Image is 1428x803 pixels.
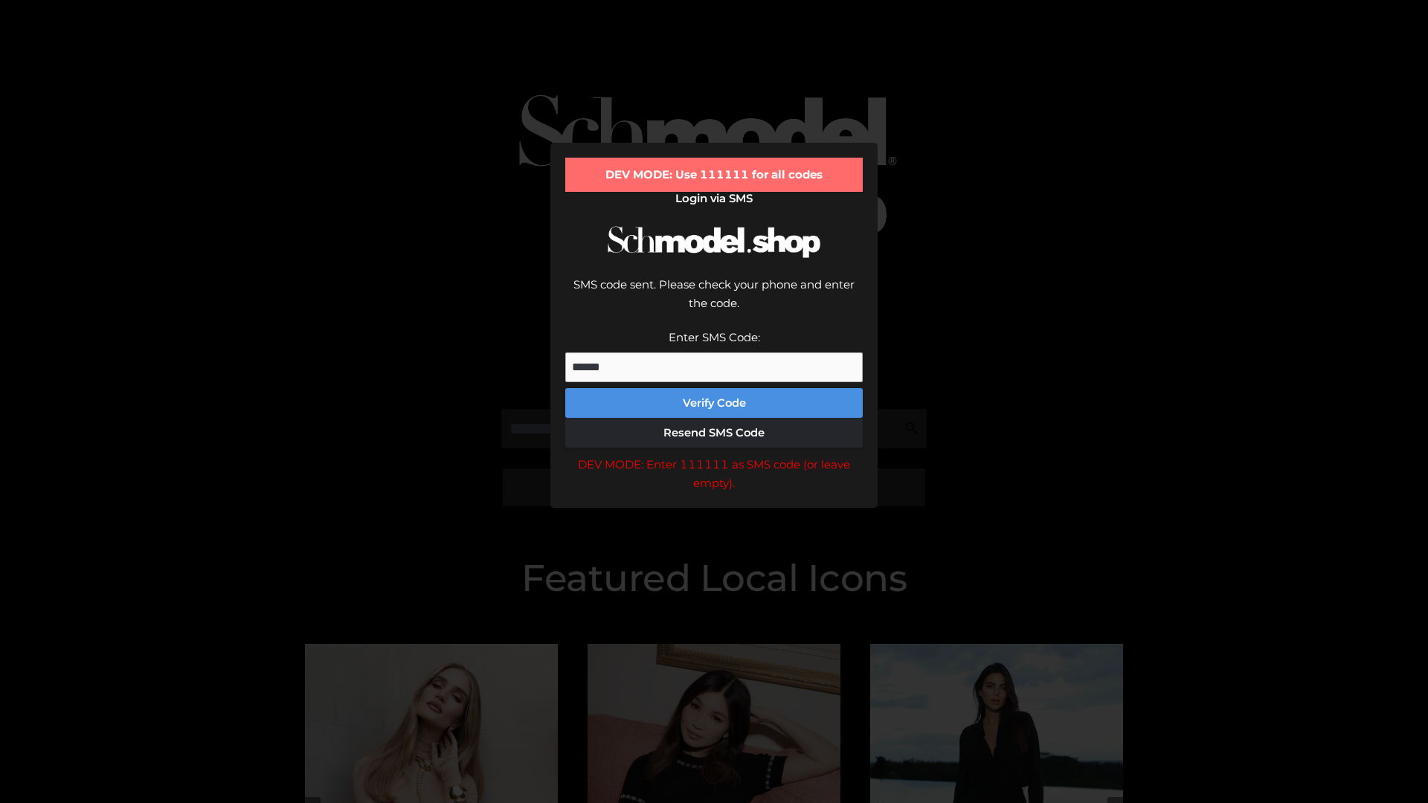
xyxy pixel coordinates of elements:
img: Schmodel Logo [602,213,826,271]
div: DEV MODE: Use 111111 for all codes [565,158,863,192]
label: Enter SMS Code: [669,330,760,344]
button: Verify Code [565,388,863,418]
h2: Login via SMS [565,192,863,205]
div: DEV MODE: Enter 111111 as SMS code (or leave empty). [565,455,863,493]
button: Resend SMS Code [565,418,863,448]
div: SMS code sent. Please check your phone and enter the code. [565,275,863,328]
